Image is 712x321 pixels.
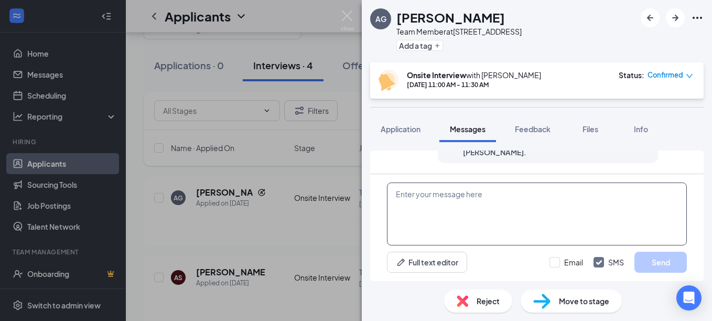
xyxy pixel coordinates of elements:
[559,295,609,307] span: Move to stage
[691,12,704,24] svg: Ellipses
[641,8,660,27] button: ArrowLeftNew
[396,257,406,267] svg: Pen
[396,40,443,51] button: PlusAdd a tag
[634,252,687,273] button: Send
[648,70,683,80] span: Confirmed
[686,72,693,80] span: down
[515,124,551,134] span: Feedback
[634,124,648,134] span: Info
[387,252,467,273] button: Full text editorPen
[669,12,682,24] svg: ArrowRight
[407,70,541,80] div: with [PERSON_NAME]
[396,8,505,26] h1: [PERSON_NAME]
[407,80,541,89] div: [DATE] 11:00 AM - 11:30 AM
[396,26,522,37] div: Team Member at [STREET_ADDRESS]
[676,285,702,311] div: Open Intercom Messenger
[644,12,656,24] svg: ArrowLeftNew
[450,124,486,134] span: Messages
[407,70,466,80] b: Onsite Interview
[582,124,598,134] span: Files
[477,295,500,307] span: Reject
[666,8,685,27] button: ArrowRight
[619,70,644,80] div: Status :
[375,14,386,24] div: AG
[434,42,440,49] svg: Plus
[381,124,420,134] span: Application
